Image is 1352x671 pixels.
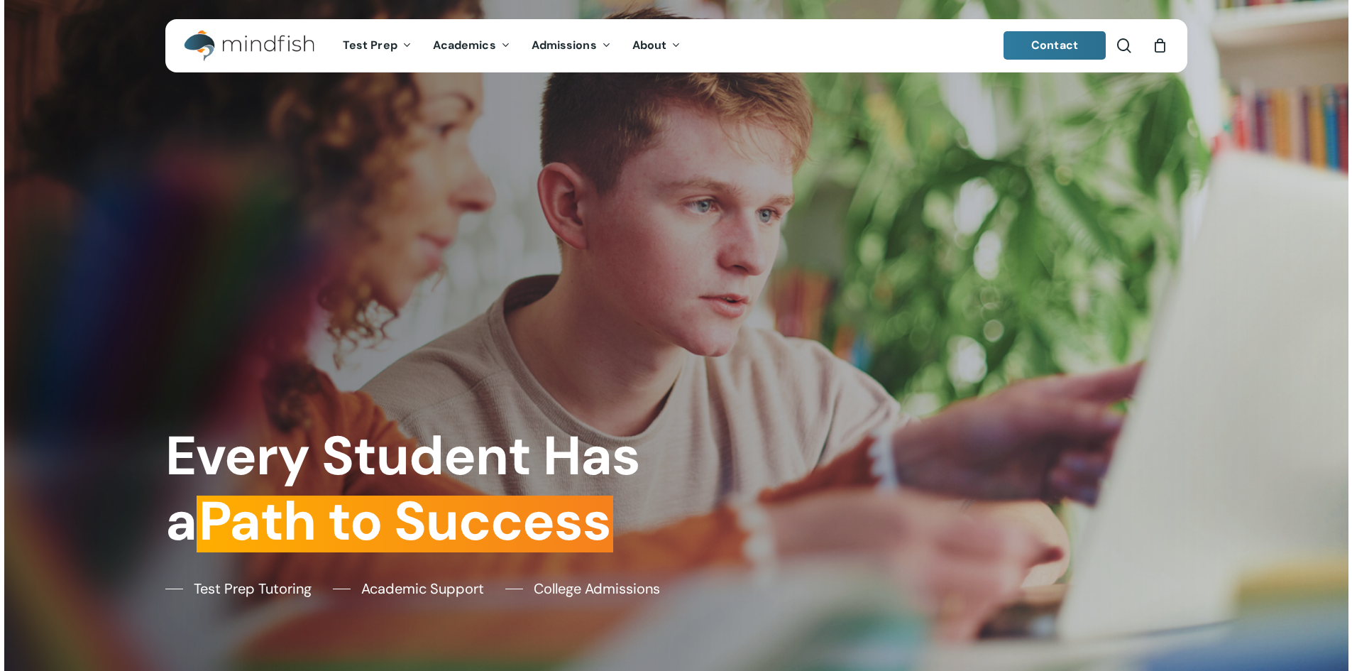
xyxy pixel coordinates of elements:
a: Academics [422,40,521,52]
a: Academic Support [333,578,484,599]
span: Test Prep Tutoring [194,578,312,599]
header: Main Menu [165,19,1187,72]
h1: Every Student Has a [165,424,666,554]
span: Admissions [532,38,597,53]
span: Academics [433,38,496,53]
span: About [632,38,667,53]
a: Admissions [521,40,622,52]
span: Test Prep [343,38,397,53]
a: Test Prep [332,40,422,52]
span: Contact [1031,38,1078,53]
span: College Admissions [534,578,660,599]
em: Path to Success [197,486,613,557]
span: Academic Support [361,578,484,599]
nav: Main Menu [332,19,691,72]
a: Test Prep Tutoring [165,578,312,599]
a: College Admissions [505,578,660,599]
a: About [622,40,692,52]
a: Contact [1004,31,1106,60]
